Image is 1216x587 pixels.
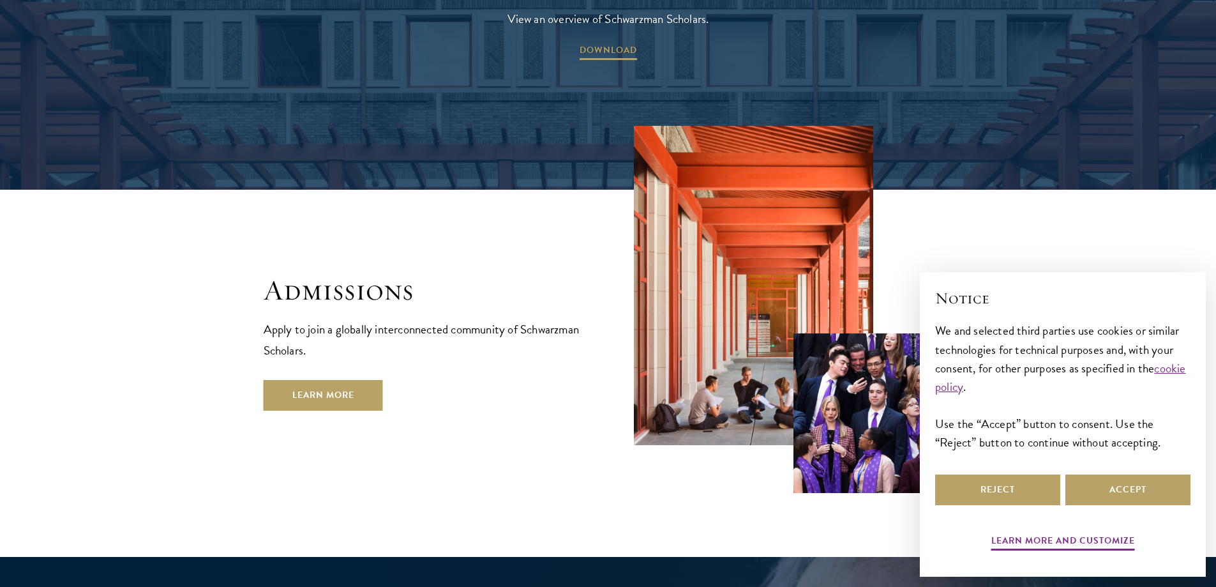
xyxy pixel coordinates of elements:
a: Learn More [264,380,383,411]
p: Apply to join a globally interconnected community of Schwarzman Scholars. [264,319,583,361]
button: Accept [1065,475,1190,505]
span: DOWNLOAD [580,42,637,62]
h2: Admissions [264,273,583,309]
a: cookie policy [935,359,1186,396]
button: Reject [935,475,1060,505]
h2: Notice [935,287,1190,309]
span: View an overview of Schwarzman Scholars. [507,8,709,29]
div: We and selected third parties use cookies or similar technologies for technical purposes and, wit... [935,321,1190,451]
button: Learn more and customize [991,533,1135,553]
